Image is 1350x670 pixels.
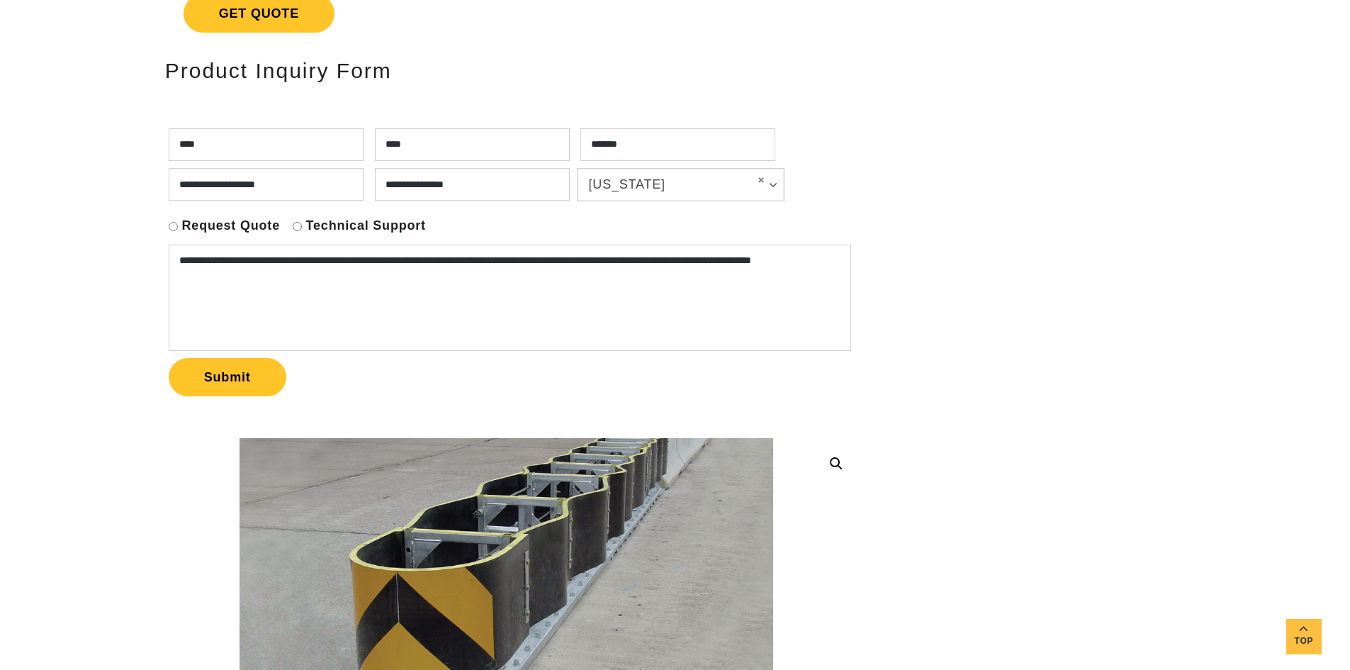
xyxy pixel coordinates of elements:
label: Request Quote [182,218,280,234]
a: Top [1286,619,1322,654]
label: Technical Support [306,218,426,234]
span: Top [1286,633,1322,649]
span: [US_STATE] [589,175,746,194]
button: Submit [169,358,286,396]
a: [US_STATE] [578,169,784,201]
h2: Product Inquiry Form [165,59,848,82]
